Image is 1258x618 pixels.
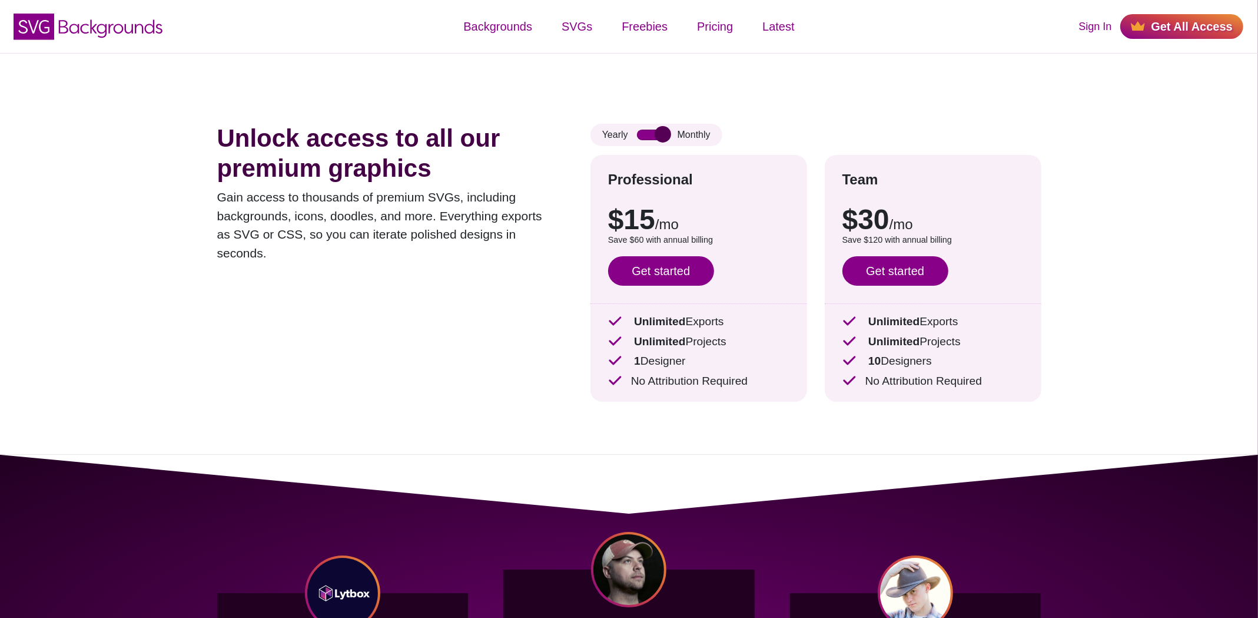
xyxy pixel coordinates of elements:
[608,333,789,351] p: Projects
[634,315,685,328] strong: Unlimited
[591,532,666,607] img: Chris Coyier headshot
[449,9,547,44] a: Backgrounds
[608,313,789,331] p: Exports
[842,256,948,286] a: Get started
[1120,14,1243,39] a: Get All Access
[608,234,789,247] p: Save $60 with annual billing
[547,9,607,44] a: SVGs
[842,171,878,187] strong: Team
[889,216,913,232] span: /mo
[608,373,789,390] p: No Attribution Required
[608,171,693,187] strong: Professional
[634,355,640,367] strong: 1
[1078,19,1111,35] a: Sign In
[655,216,679,232] span: /mo
[842,206,1024,234] p: $30
[590,124,722,146] div: Yearly Monthly
[868,355,881,367] strong: 10
[748,9,809,44] a: Latest
[868,335,920,348] strong: Unlimited
[842,333,1024,351] p: Projects
[868,315,920,328] strong: Unlimited
[842,373,1024,390] p: No Attribution Required
[608,353,789,370] p: Designer
[217,188,555,262] p: Gain access to thousands of premium SVGs, including backgrounds, icons, doodles, and more. Everyt...
[842,234,1024,247] p: Save $120 with annual billing
[608,206,789,234] p: $15
[217,124,555,183] h1: Unlock access to all our premium graphics
[634,335,685,348] strong: Unlimited
[842,313,1024,331] p: Exports
[608,256,714,286] a: Get started
[842,353,1024,370] p: Designers
[682,9,748,44] a: Pricing
[607,9,682,44] a: Freebies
